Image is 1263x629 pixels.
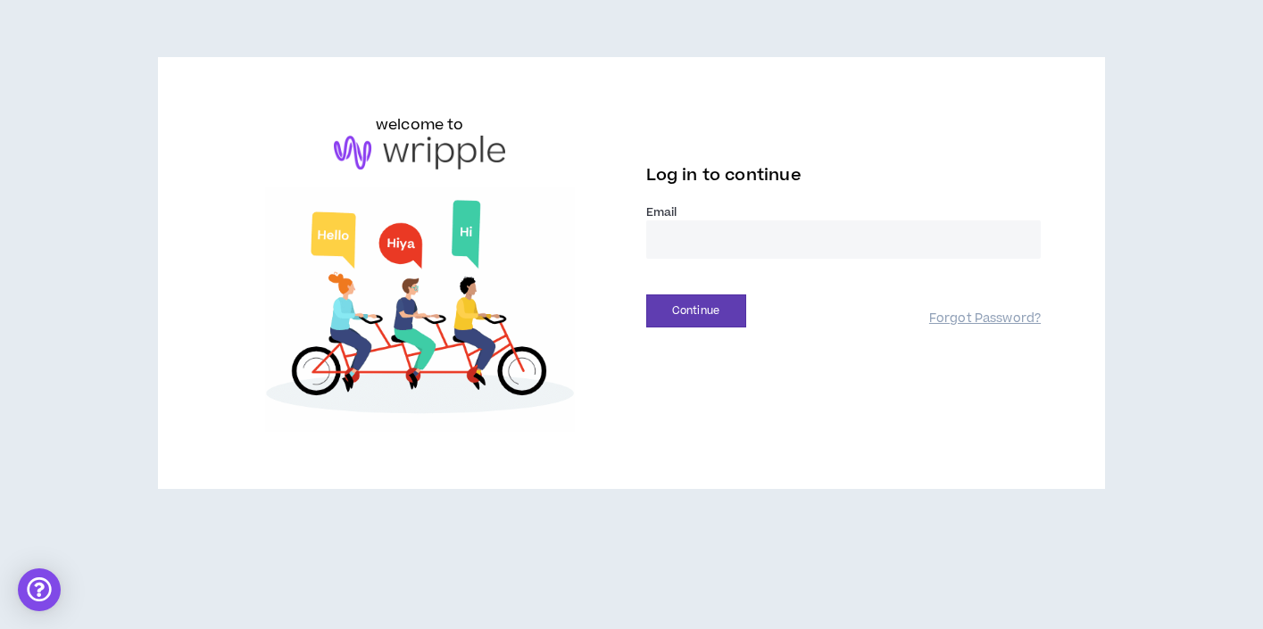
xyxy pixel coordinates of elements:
img: Welcome to Wripple [222,187,618,432]
span: Log in to continue [646,164,802,186]
button: Continue [646,294,746,327]
img: logo-brand.png [334,136,505,170]
a: Forgot Password? [929,310,1041,327]
div: Open Intercom Messenger [18,568,61,611]
label: Email [646,204,1042,220]
h6: welcome to [376,114,464,136]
